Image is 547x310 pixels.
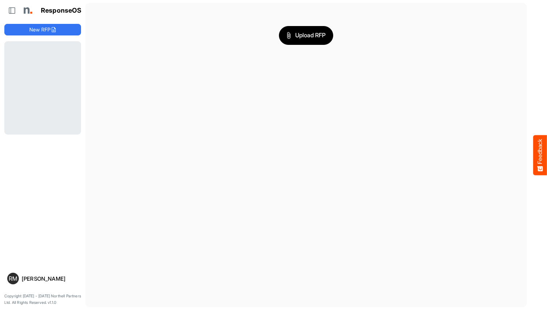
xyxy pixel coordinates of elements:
img: Northell [20,3,34,18]
div: Loading... [4,41,81,134]
button: New RFP [4,24,81,35]
h1: ResponseOS [41,7,82,14]
div: [PERSON_NAME] [22,276,78,281]
button: Upload RFP [279,26,333,45]
button: Feedback [533,135,547,175]
p: Copyright [DATE] - [DATE] Northell Partners Ltd. All Rights Reserved. v1.1.0 [4,293,81,306]
span: RM [9,276,17,281]
span: Upload RFP [287,31,326,40]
